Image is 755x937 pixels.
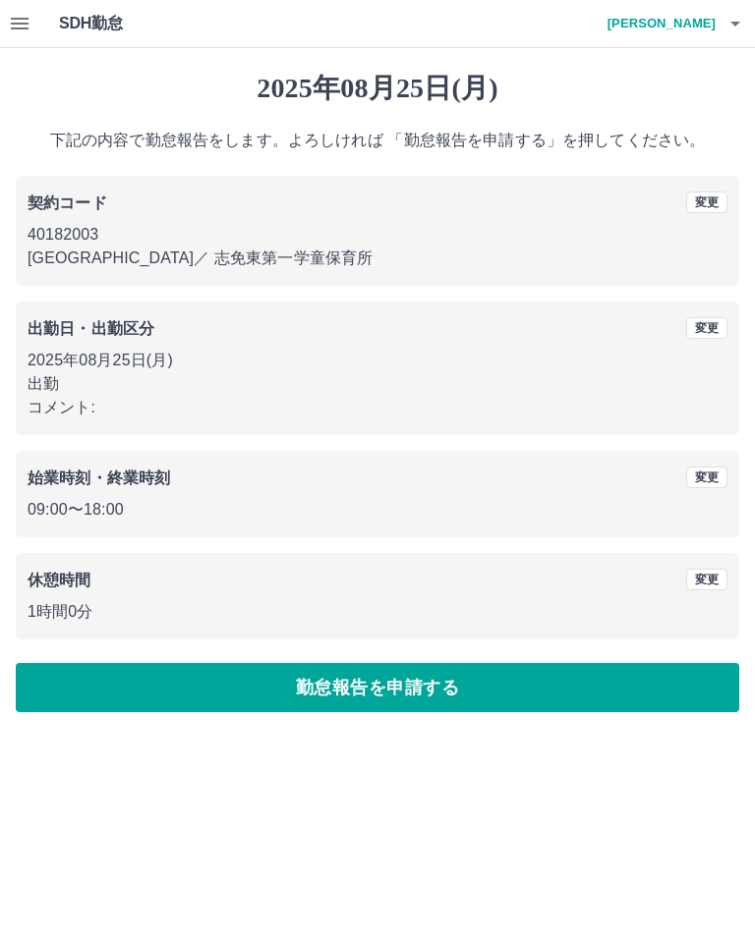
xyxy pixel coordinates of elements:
button: 変更 [686,467,727,488]
p: 40182003 [28,223,727,247]
button: 変更 [686,192,727,213]
b: 休憩時間 [28,572,91,588]
p: 09:00 〜 18:00 [28,498,727,522]
p: 1時間0分 [28,600,727,624]
p: 出勤 [28,372,727,396]
p: 2025年08月25日(月) [28,349,727,372]
b: 始業時刻・終業時刻 [28,469,170,486]
b: 出勤日・出勤区分 [28,320,154,337]
p: [GEOGRAPHIC_DATA] ／ 志免東第一学童保育所 [28,247,727,270]
h1: 2025年08月25日(月) [16,72,739,105]
p: コメント: [28,396,727,419]
button: 変更 [686,569,727,590]
b: 契約コード [28,194,107,211]
p: 下記の内容で勤怠報告をします。よろしければ 「勤怠報告を申請する」を押してください。 [16,129,739,152]
button: 変更 [686,317,727,339]
button: 勤怠報告を申請する [16,663,739,712]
